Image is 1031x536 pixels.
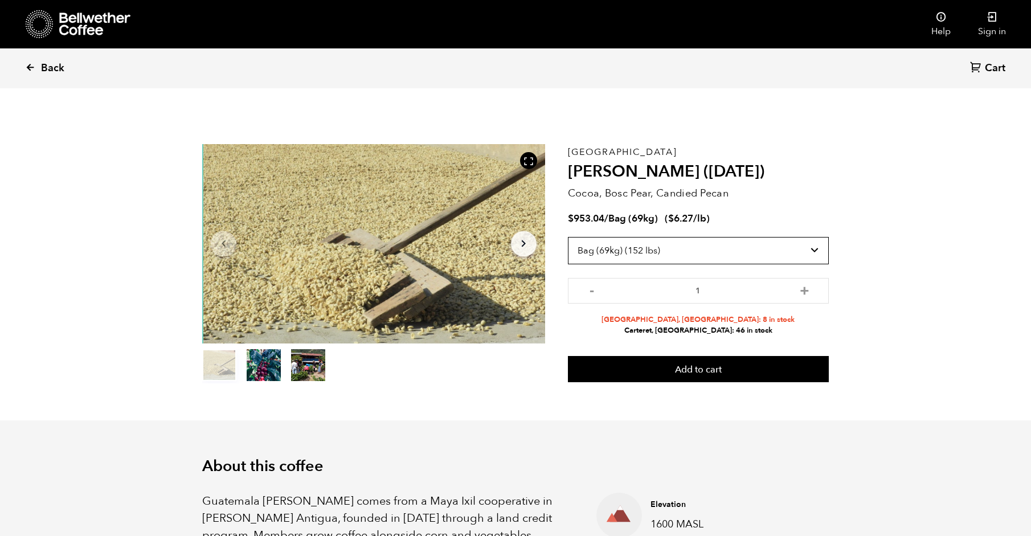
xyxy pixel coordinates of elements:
h4: Elevation [650,499,808,510]
bdi: 953.04 [568,212,604,225]
p: 1600 MASL [650,517,808,532]
span: /lb [693,212,706,225]
h2: About this coffee [202,457,829,476]
span: Bag (69kg) [608,212,658,225]
span: / [604,212,608,225]
span: Back [41,62,64,75]
li: [GEOGRAPHIC_DATA], [GEOGRAPHIC_DATA]: 8 in stock [568,314,829,325]
p: Cocoa, Bosc Pear, Candied Pecan [568,186,829,201]
li: Carteret, [GEOGRAPHIC_DATA]: 46 in stock [568,325,829,336]
h2: [PERSON_NAME] ([DATE]) [568,162,829,182]
button: - [585,284,599,295]
span: Cart [985,62,1005,75]
span: ( ) [665,212,710,225]
button: + [797,284,812,295]
a: Cart [970,61,1008,76]
bdi: 6.27 [668,212,693,225]
span: $ [668,212,674,225]
button: Add to cart [568,356,829,382]
span: $ [568,212,574,225]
